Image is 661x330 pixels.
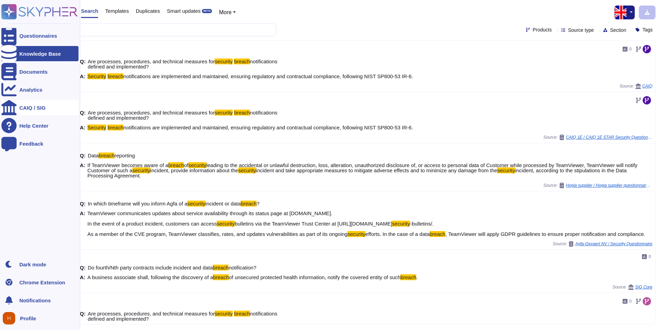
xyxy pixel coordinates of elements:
b: Q: [80,201,86,206]
mark: breach [234,110,250,116]
span: Tags [642,27,653,32]
a: Feedback [1,136,78,151]
span: of [184,162,188,168]
b: A: [80,74,85,79]
mark: breach [108,73,123,79]
mark: security [215,110,233,116]
span: . [416,274,418,280]
span: notifications defined and implemented? [88,110,278,121]
span: Source: [553,241,652,247]
span: Are processes, procedures, and technical measures for [88,58,215,64]
span: CAIQ 1E / CAIQ 1E STAR Security Questionnaire Generated at [DATE] [566,135,652,139]
span: Are processes, procedures, and technical measures for [88,110,215,116]
mark: breach [234,58,250,64]
mark: security [217,221,235,227]
div: Dark mode [19,262,46,267]
span: Hogia supplier / Hogia supplier questionnaire, Teamviewer 2025 [566,183,652,187]
span: Source: [620,83,652,89]
mark: breach [168,162,184,168]
mark: security [215,58,233,64]
span: notifications are implemented and maintained, ensuring regulatory and contractual compliance, fol... [123,73,413,79]
div: CAIQ / SIG [19,105,46,110]
div: Questionnaires [19,33,57,38]
b: Q: [80,110,86,120]
span: Profile [20,316,36,321]
span: Source: [543,183,652,188]
b: Q: [80,265,86,270]
mark: Security [87,125,106,130]
span: Do fourth/Nth party contracts include incident and data [88,265,213,271]
span: Source: [613,284,652,290]
span: More [219,9,231,15]
mark: breach [99,153,114,158]
img: user [3,312,15,324]
span: incident, provide information about the [150,167,238,173]
mark: Security [87,73,106,79]
span: of unsecured protected health information, notify the covered entity of such [229,274,400,280]
div: Help Center [19,123,48,128]
span: In which timeframe will you inform Agfa of a [88,201,187,207]
a: Analytics [1,82,78,97]
div: Knowledge Base [19,51,61,56]
span: Search [81,8,98,13]
span: Products [533,27,552,32]
span: ? [257,201,259,207]
mark: security [347,231,365,237]
a: CAIQ / SIG [1,100,78,115]
span: Source: [543,135,652,140]
b: A: [80,211,85,237]
span: notifications are implemented and maintained, ensuring regulatory and contractual compliance, fol... [123,125,413,130]
a: Documents [1,64,78,79]
span: Section [610,28,626,33]
mark: security [188,162,206,168]
mark: breach [400,274,416,280]
mark: breach [108,125,123,130]
span: Agfa-Gevaert NV / Security Questionnaire [575,242,652,246]
mark: breach [234,311,250,317]
mark: security [392,221,410,227]
span: A business associate shall, following the discovery of a [87,274,213,280]
span: SIG Core [635,285,652,289]
span: notifications defined and implemented? [88,58,278,70]
b: Q: [80,311,86,321]
span: notifications defined and implemented? [88,311,278,322]
a: Questionnaires [1,28,78,43]
b: A: [80,125,85,130]
span: 0 [649,255,651,259]
b: Q: [80,59,86,69]
input: Search a question or template... [27,24,269,36]
a: Knowledge Base [1,46,78,61]
b: A: [80,275,85,280]
span: bulletins via the TeamViewer Trust Center at [URL][DOMAIN_NAME] [235,221,392,227]
mark: security [132,167,150,173]
span: reporting [114,153,135,158]
span: Data [88,153,99,158]
div: Documents [19,69,48,74]
mark: security [215,311,233,317]
b: A: [80,163,85,178]
span: 0 [629,299,632,303]
span: Smart updates [167,8,201,13]
span: leading to the accidental or unlawful destruction, loss, alteration, unauthorized disclosure of, ... [87,162,637,173]
span: 0 [629,47,632,51]
mark: breach [213,274,229,280]
mark: security [238,167,256,173]
div: Feedback [19,141,43,146]
span: Are processes, procedures, and technical measures for [88,311,215,317]
span: notification? [229,265,256,271]
a: Chrome Extension [1,275,78,290]
span: efforts. In the case of a data [365,231,430,237]
mark: breach [430,231,446,237]
img: en [614,6,628,19]
mark: security [497,167,515,173]
button: user [1,311,20,326]
span: , TeamViewer will apply GDPR guidelines to ensure proper notification and compliance. [445,231,645,237]
mark: breach [241,201,257,207]
span: Templates [105,8,129,13]
b: Q: [80,153,86,158]
div: Chrome Extension [19,280,65,285]
span: If TeamViewer becomes aware of a [87,162,168,168]
span: CAIQ [642,84,652,88]
button: More [219,8,236,17]
span: TeamViewer communicates updates about service availability through its status page at [DOMAIN_NAM... [87,210,332,227]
